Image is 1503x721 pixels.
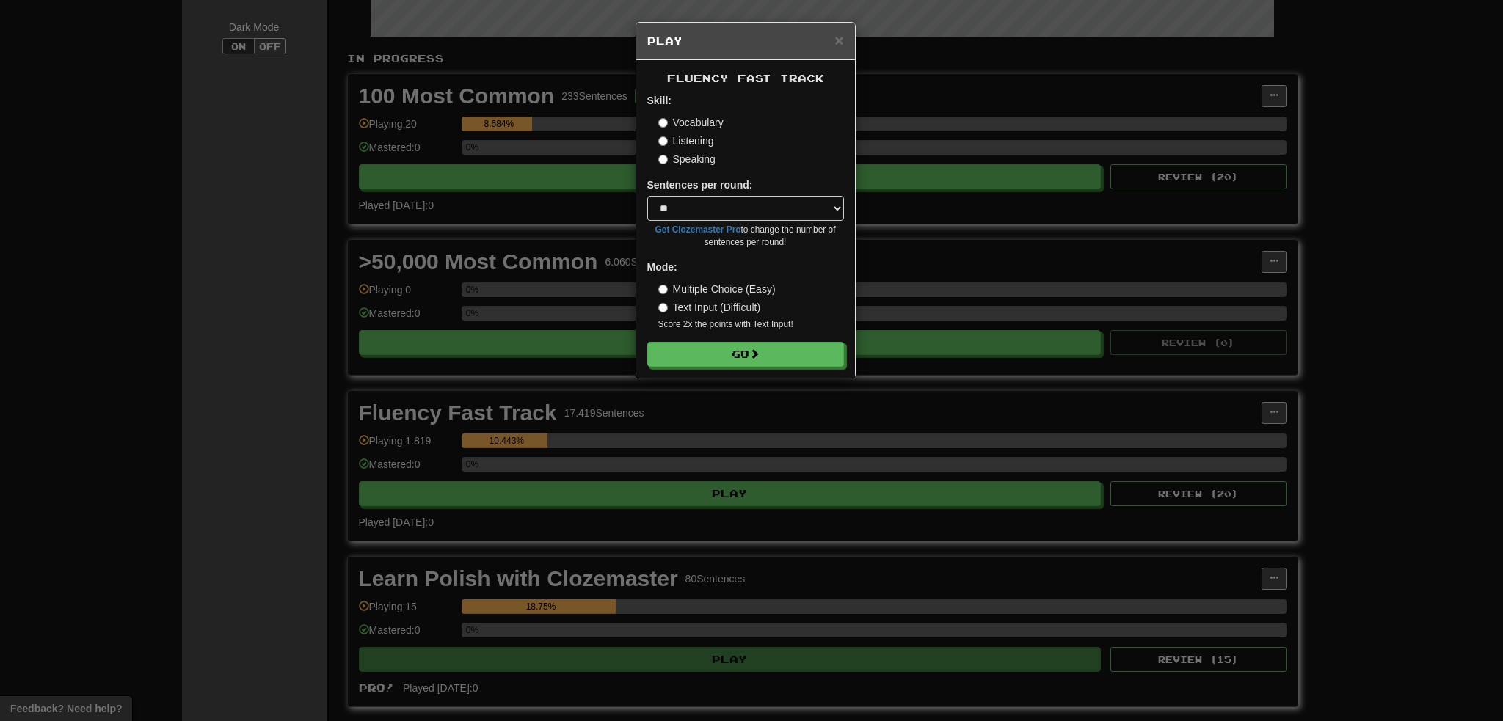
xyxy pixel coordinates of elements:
[658,303,668,312] input: Text Input (Difficult)
[658,282,776,296] label: Multiple Choice (Easy)
[834,32,843,48] button: Close
[667,72,824,84] span: Fluency Fast Track
[647,34,844,48] h5: Play
[647,224,844,249] small: to change the number of sentences per round!
[647,177,753,192] label: Sentences per round:
[658,155,668,164] input: Speaking
[658,133,714,148] label: Listening
[647,342,844,367] button: Go
[658,136,668,146] input: Listening
[834,32,843,48] span: ×
[658,118,668,128] input: Vocabulary
[658,300,761,315] label: Text Input (Difficult)
[658,152,716,166] label: Speaking
[658,115,724,130] label: Vocabulary
[658,285,668,294] input: Multiple Choice (Easy)
[647,95,672,106] strong: Skill:
[655,224,741,235] a: Get Clozemaster Pro
[658,318,844,331] small: Score 2x the points with Text Input !
[647,261,677,273] strong: Mode:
